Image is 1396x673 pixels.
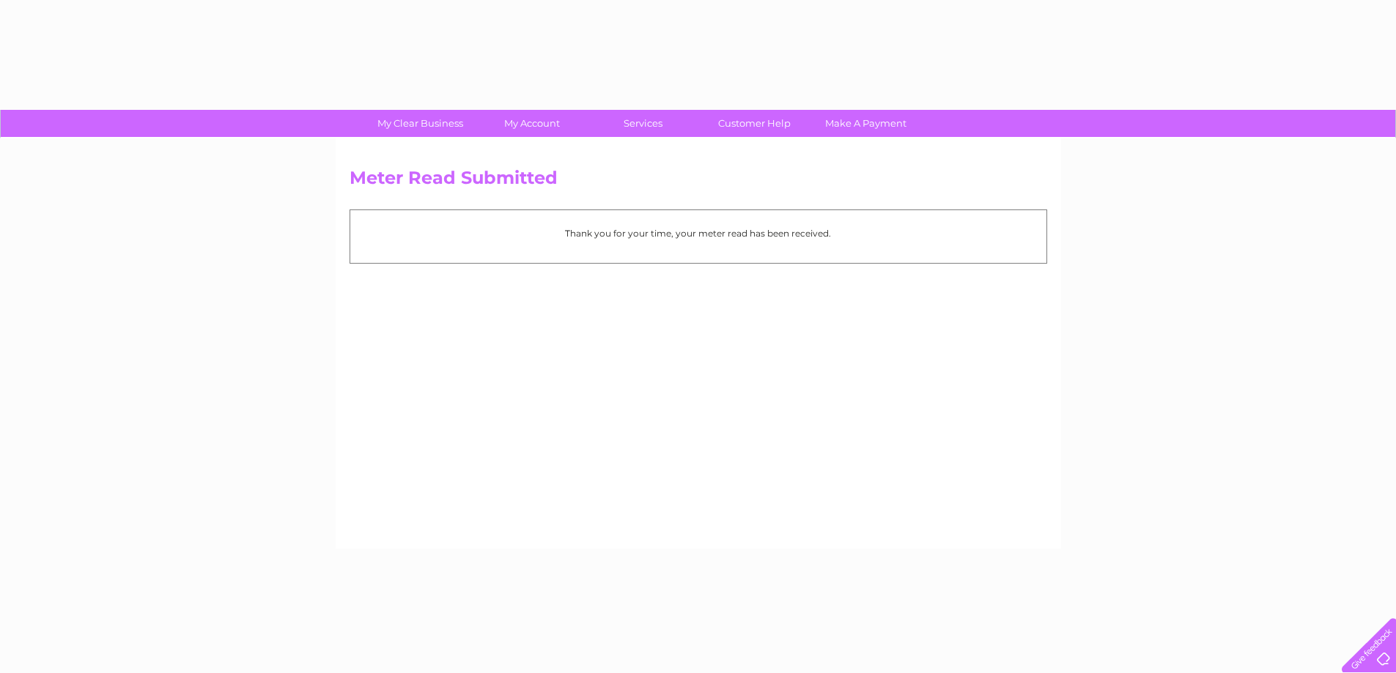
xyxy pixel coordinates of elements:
[805,110,926,137] a: Make A Payment
[350,168,1047,196] h2: Meter Read Submitted
[358,226,1039,240] p: Thank you for your time, your meter read has been received.
[471,110,592,137] a: My Account
[360,110,481,137] a: My Clear Business
[694,110,815,137] a: Customer Help
[583,110,703,137] a: Services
